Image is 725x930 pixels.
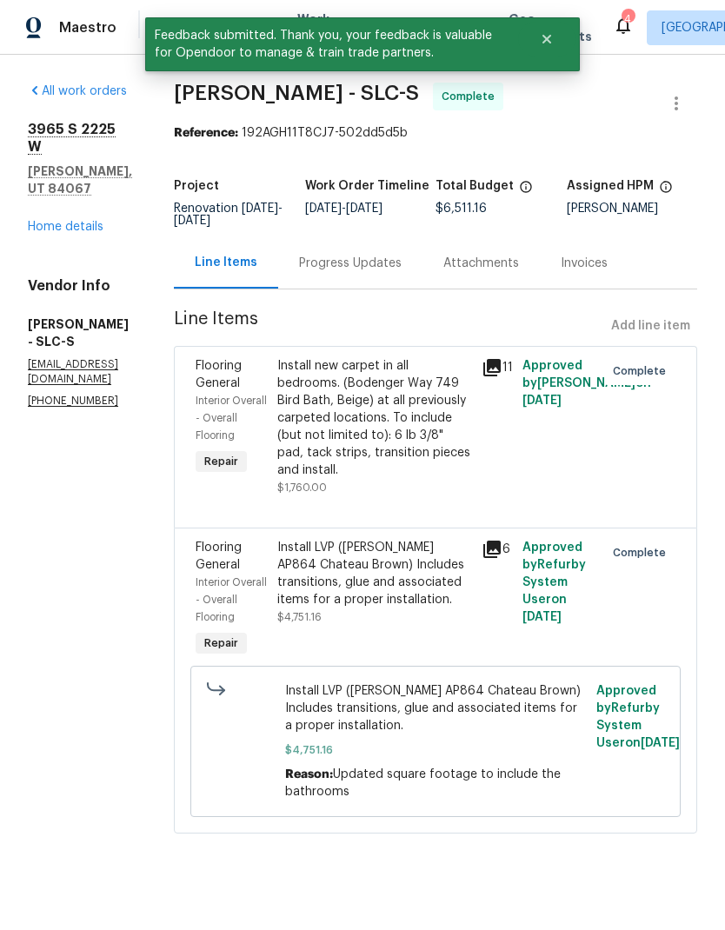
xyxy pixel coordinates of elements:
span: Updated square footage to include the bathrooms [285,768,561,798]
div: 6 [482,539,512,560]
span: Approved by [PERSON_NAME] on [522,360,651,407]
div: Progress Updates [299,255,402,272]
span: Line Items [174,310,604,342]
div: 4 [622,10,634,28]
span: Geo Assignments [509,10,592,45]
span: Complete [613,544,673,561]
span: [PERSON_NAME] - SLC-S [174,83,419,103]
span: Renovation [174,203,283,227]
span: Feedback submitted. Thank you, your feedback is valuable for Opendoor to manage & train trade par... [145,17,518,71]
span: $6,511.16 [436,203,487,215]
h5: Work Order Timeline [305,180,429,192]
span: Flooring General [196,360,242,389]
span: Reason: [285,768,333,781]
span: $1,760.00 [277,482,327,493]
span: $4,751.16 [285,741,587,759]
a: All work orders [28,85,127,97]
a: Home details [28,221,103,233]
span: [DATE] [522,611,562,623]
button: Close [518,22,575,56]
h5: Total Budget [436,180,514,192]
div: [PERSON_NAME] [567,203,698,215]
span: [DATE] [305,203,342,215]
span: [DATE] [174,215,210,227]
span: Complete [613,362,673,380]
span: - [174,203,283,227]
span: Install LVP ([PERSON_NAME] AP864 Chateau Brown) Includes transitions, glue and associated items f... [285,682,587,734]
span: The hpm assigned to this work order. [659,180,673,203]
span: The total cost of line items that have been proposed by Opendoor. This sum includes line items th... [519,180,533,203]
span: $4,751.16 [277,612,322,622]
h5: [PERSON_NAME] - SLC-S [28,316,132,350]
span: [DATE] [346,203,382,215]
div: Attachments [443,255,519,272]
span: Work Orders [297,10,342,45]
div: 192AGH11T8CJ7-502dd5d5b [174,124,697,142]
h4: Vendor Info [28,277,132,295]
span: Approved by Refurby System User on [522,541,586,623]
div: 11 [482,357,512,378]
span: [DATE] [641,737,680,749]
span: [DATE] [522,395,562,407]
h5: Assigned HPM [567,180,654,192]
div: Invoices [561,255,608,272]
span: Repair [197,634,245,652]
h5: Project [174,180,219,192]
div: Install new carpet in all bedrooms. (Bodenger Way 749 Bird Bath, Beige) at all previously carpete... [277,357,471,479]
span: Approved by Refurby System User on [596,685,680,749]
span: Complete [442,88,502,105]
span: Maestro [59,19,116,37]
span: Repair [197,453,245,470]
span: [DATE] [242,203,278,215]
div: Install LVP ([PERSON_NAME] AP864 Chateau Brown) Includes transitions, glue and associated items f... [277,539,471,608]
span: Flooring General [196,541,242,571]
span: Interior Overall - Overall Flooring [196,395,267,441]
b: Reference: [174,127,238,139]
div: Line Items [195,254,257,271]
span: Interior Overall - Overall Flooring [196,577,267,622]
span: - [305,203,382,215]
